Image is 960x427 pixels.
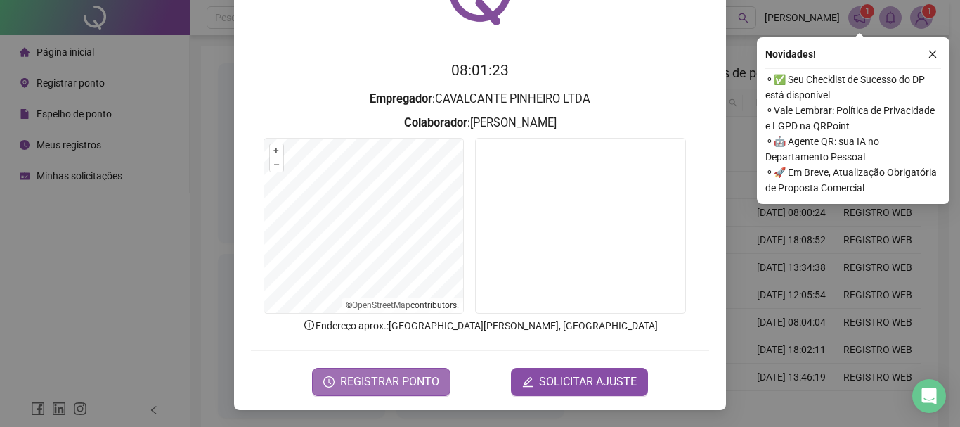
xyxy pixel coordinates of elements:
[370,92,432,106] strong: Empregador
[251,90,709,108] h3: : CAVALCANTE PINHEIRO LTDA
[522,376,533,388] span: edit
[765,134,941,165] span: ⚬ 🤖 Agente QR: sua IA no Departamento Pessoal
[404,116,467,129] strong: Colaborador
[765,103,941,134] span: ⚬ Vale Lembrar: Política de Privacidade e LGPD na QRPoint
[765,46,816,62] span: Novidades !
[765,165,941,196] span: ⚬ 🚀 Em Breve, Atualização Obrigatória de Proposta Comercial
[251,318,709,333] p: Endereço aprox. : [GEOGRAPHIC_DATA][PERSON_NAME], [GEOGRAPHIC_DATA]
[451,62,509,79] time: 08:01:23
[270,158,283,172] button: –
[340,374,439,390] span: REGISTRAR PONTO
[912,379,946,413] div: Open Intercom Messenger
[323,376,335,388] span: clock-circle
[539,374,637,390] span: SOLICITAR AJUSTE
[312,368,450,396] button: REGISTRAR PONTO
[352,300,410,310] a: OpenStreetMap
[303,319,316,331] span: info-circle
[251,114,709,132] h3: : [PERSON_NAME]
[346,300,459,310] li: © contributors.
[928,49,938,59] span: close
[511,368,648,396] button: editSOLICITAR AJUSTE
[765,72,941,103] span: ⚬ ✅ Seu Checklist de Sucesso do DP está disponível
[270,144,283,158] button: +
